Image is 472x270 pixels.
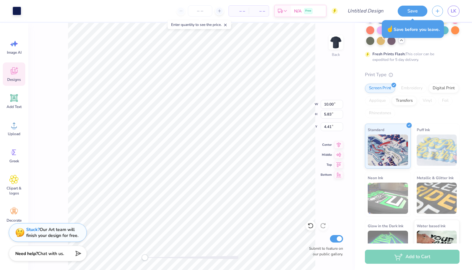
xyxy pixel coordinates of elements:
[368,231,408,262] img: Glow in the Dark Ink
[382,20,444,38] div: Save before you leave.
[372,51,449,62] div: This color can be expedited for 5 day delivery.
[368,135,408,166] img: Standard
[38,251,64,257] span: Chat with us.
[8,131,20,136] span: Upload
[429,84,459,93] div: Digital Print
[7,104,22,109] span: Add Text
[9,159,19,164] span: Greek
[188,5,212,17] input: – –
[368,174,383,181] span: Neon Ink
[342,5,388,17] input: Untitled Design
[305,9,311,13] span: Free
[306,246,343,257] label: Submit to feature on our public gallery.
[368,126,384,133] span: Standard
[365,71,460,78] div: Print Type
[26,227,78,238] div: Our Art team will finish your design for free.
[253,8,265,14] span: – –
[417,174,454,181] span: Metallic & Glitter Ink
[417,231,457,262] img: Water based Ink
[398,6,427,17] button: Save
[438,96,453,106] div: Foil
[7,218,22,223] span: Decorate
[448,6,460,17] a: LK
[168,20,231,29] div: Enter quantity to see the price.
[321,152,332,157] span: Middle
[417,183,457,214] img: Metallic & Glitter Ink
[15,251,38,257] strong: Need help?
[451,7,456,15] span: LK
[142,254,148,261] div: Accessibility label
[365,109,395,118] div: Rhinestones
[332,52,340,57] div: Back
[392,96,417,106] div: Transfers
[386,25,394,33] span: ☝️
[365,96,390,106] div: Applique
[7,50,22,55] span: Image AI
[372,52,406,56] strong: Fresh Prints Flash:
[368,183,408,214] img: Neon Ink
[294,8,302,14] span: N/A
[26,227,40,233] strong: Stuck?
[4,186,24,196] span: Clipart & logos
[7,77,21,82] span: Designs
[233,8,245,14] span: – –
[417,126,430,133] span: Puff Ink
[419,96,436,106] div: Vinyl
[330,36,342,49] img: Back
[321,162,332,167] span: Top
[321,172,332,177] span: Bottom
[368,223,403,229] span: Glow in the Dark Ink
[365,84,395,93] div: Screen Print
[321,142,332,147] span: Center
[417,223,445,229] span: Water based Ink
[397,84,427,93] div: Embroidery
[417,135,457,166] img: Puff Ink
